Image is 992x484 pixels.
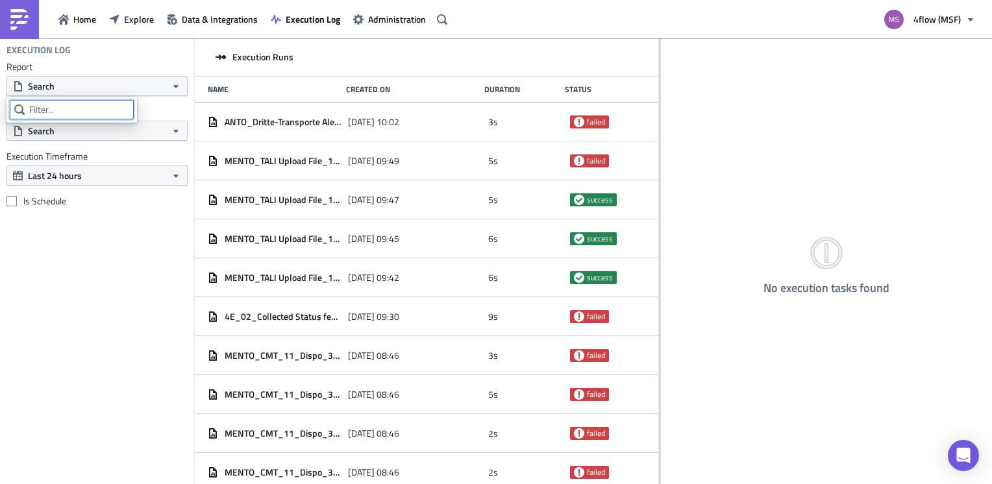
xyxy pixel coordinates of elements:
span: Home [73,12,96,26]
span: failed [574,389,584,400]
label: Report [6,61,188,73]
div: Created On [346,84,478,94]
span: MENTO_CMT_11_Dispo_3_TO_Reminder_USA_Air [225,350,341,361]
span: 9s [488,311,498,322]
span: failed [574,350,584,361]
button: Home [52,9,103,29]
span: [DATE] 09:42 [348,272,399,284]
span: MENTO_TALI Upload File_19:00 Uhr [225,194,341,206]
span: failed [574,311,584,322]
span: 4E_02_Collected Status fehlt_GRP [225,311,341,322]
h4: No execution tasks found [763,282,889,295]
label: Execution Timeframe [6,151,188,162]
span: Execution Runs [232,51,293,63]
span: failed [587,350,605,361]
span: MENTO_TALI Upload File_19:00 Uhr [225,272,341,284]
button: Search [6,76,188,96]
span: [DATE] 09:47 [348,194,399,206]
button: 4flow (MSF) [876,5,982,34]
span: 2s [488,466,498,478]
span: failed [587,311,605,322]
span: 6s [488,272,498,284]
span: 2s [488,428,498,439]
span: [DATE] 08:46 [348,350,399,361]
button: Execution Log [264,9,347,29]
span: success [587,195,613,205]
div: Open Intercom Messenger [948,440,979,471]
span: failed [587,428,605,439]
h4: Execution Log [6,44,71,56]
span: success [587,234,613,244]
span: 4flow (MSF) [913,12,961,26]
span: failed [587,156,605,166]
span: 5s [488,389,498,400]
input: Filter... [10,100,134,119]
span: ANTO_Dritte-Transporte Alerting_10:00 [225,116,341,128]
span: failed [587,389,605,400]
span: 3s [488,350,498,361]
span: [DATE] 09:49 [348,155,399,167]
button: Last 24 hours [6,165,188,186]
div: Name [208,84,340,94]
span: Administration [368,12,426,26]
label: Is Schedule [6,195,188,207]
span: MENTO_TALI Upload File_19:00 Uhr [225,233,341,245]
span: [DATE] 08:46 [348,466,399,478]
span: [DATE] 08:46 [348,389,399,400]
span: 5s [488,194,498,206]
span: failed [574,156,584,166]
button: Administration [347,9,432,29]
span: [DATE] 09:45 [348,233,399,245]
span: [DATE] 10:02 [348,116,399,128]
span: Search [28,124,55,138]
span: failed [587,467,605,478]
span: failed [574,428,584,439]
span: Explore [124,12,154,26]
span: Search [28,79,55,93]
span: [DATE] 08:46 [348,428,399,439]
div: Status [565,84,639,94]
span: success [574,195,584,205]
button: Data & Integrations [160,9,264,29]
button: Explore [103,9,160,29]
span: failed [574,467,584,478]
span: Last 24 hours [28,169,82,182]
span: success [574,234,584,244]
span: MENTO_CMT_11_Dispo_3_TO_Reminder_Asien_Sea [225,428,341,439]
img: Avatar [883,8,905,30]
button: Search [6,121,188,141]
span: 3s [488,116,498,128]
span: Execution Log [286,12,340,26]
img: PushMetrics [9,9,30,30]
span: MENTO_TALI Upload File_19:00 Uhr [225,155,341,167]
div: Duration [484,84,558,94]
span: success [574,272,584,283]
span: 6s [488,233,498,245]
span: failed [574,117,584,127]
span: Data & Integrations [182,12,258,26]
span: MENTO_CMT_11_Dispo_3_TO_Reminder_USA_Sea [225,466,341,478]
span: failed [587,117,605,127]
span: [DATE] 09:30 [348,311,399,322]
span: 5s [488,155,498,167]
span: success [587,272,613,283]
span: MENTO_CMT_11_Dispo_3_TO_Reminder_Road [225,389,341,400]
